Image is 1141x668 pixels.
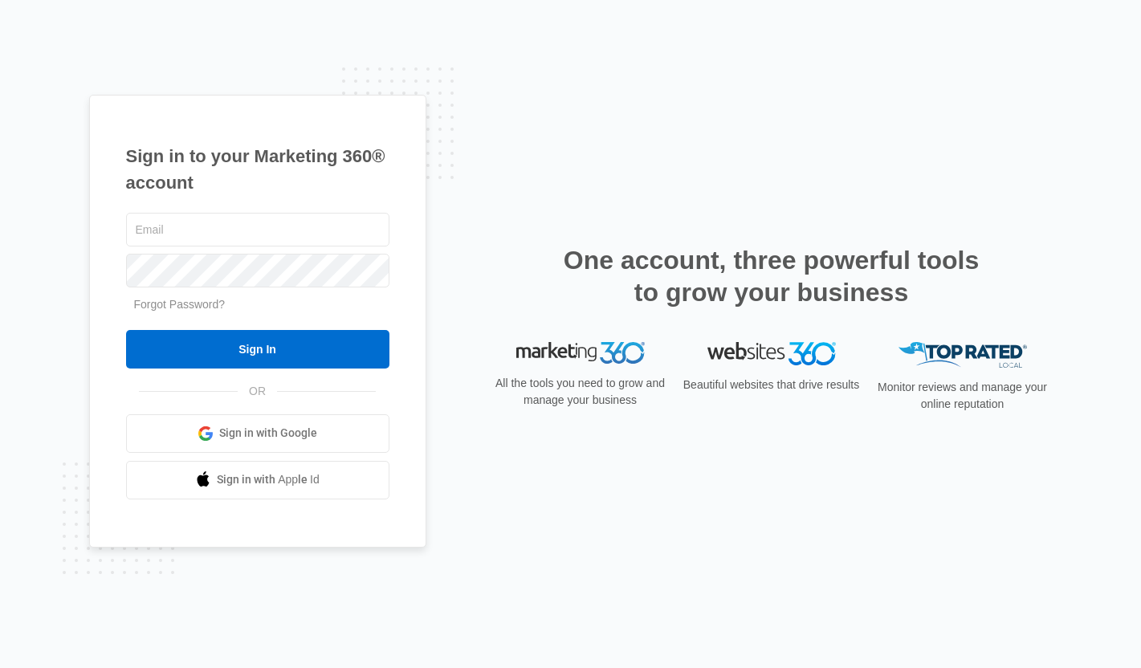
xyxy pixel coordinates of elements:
[217,471,320,488] span: Sign in with Apple Id
[126,461,389,499] a: Sign in with Apple Id
[126,414,389,453] a: Sign in with Google
[126,330,389,369] input: Sign In
[559,244,984,308] h2: One account, three powerful tools to grow your business
[126,213,389,246] input: Email
[873,379,1053,413] p: Monitor reviews and manage your online reputation
[219,425,317,442] span: Sign in with Google
[707,342,836,365] img: Websites 360
[516,342,645,365] img: Marketing 360
[899,342,1027,369] img: Top Rated Local
[238,383,277,400] span: OR
[126,143,389,196] h1: Sign in to your Marketing 360® account
[134,298,226,311] a: Forgot Password?
[491,375,670,409] p: All the tools you need to grow and manage your business
[682,377,862,393] p: Beautiful websites that drive results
